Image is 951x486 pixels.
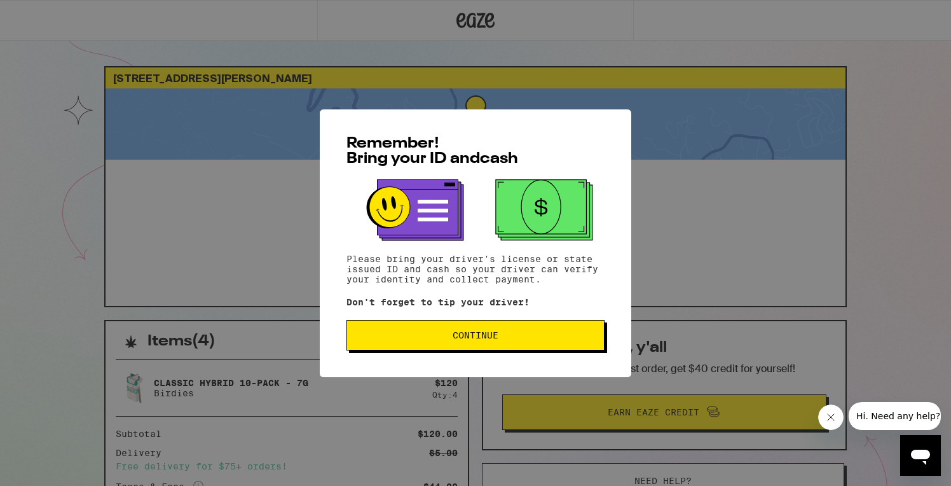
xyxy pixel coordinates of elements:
span: Continue [453,331,498,340]
button: Continue [346,320,605,351]
p: Please bring your driver's license or state issued ID and cash so your driver can verify your ide... [346,254,605,284]
iframe: Button to launch messaging window [900,435,941,476]
iframe: Close message [818,405,844,430]
iframe: Message from company [849,402,941,430]
span: Remember! Bring your ID and cash [346,136,518,167]
p: Don't forget to tip your driver! [346,297,605,307]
